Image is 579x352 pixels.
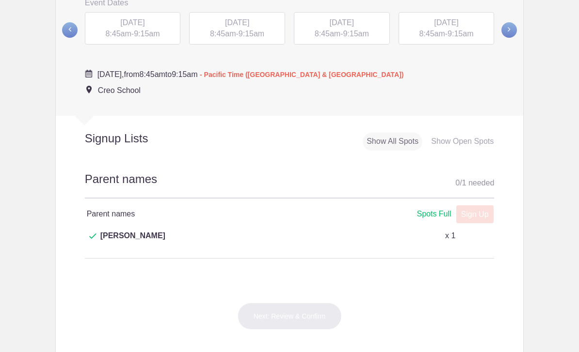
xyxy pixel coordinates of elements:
div: - [189,12,285,45]
span: Creo School [98,86,141,94]
span: [DATE] [120,18,145,27]
span: from to [97,70,404,78]
button: Next: Review & Confirm [238,303,342,330]
img: Cal purple [85,70,93,77]
button: [DATE] 8:45am-9:15am [398,12,495,46]
div: Show All Spots [363,133,422,151]
span: [DATE] [434,18,458,27]
h4: Parent names [87,208,289,220]
button: [DATE] 8:45am-9:15am [84,12,181,46]
span: [PERSON_NAME] [100,230,165,253]
span: - Pacific Time ([GEOGRAPHIC_DATA] & [GEOGRAPHIC_DATA]) [200,71,403,78]
div: - [294,12,390,45]
span: 9:15am [448,30,473,38]
div: - [85,12,181,45]
span: / [460,179,462,187]
span: 8:45am [315,30,340,38]
h2: Parent names [85,171,495,199]
span: 8:45am [210,30,236,38]
span: 9:15am [343,30,369,38]
span: [DATE] [330,18,354,27]
h2: Signup Lists [56,131,212,146]
span: [DATE] [225,18,249,27]
p: x 1 [445,230,455,242]
span: 9:15am [134,30,160,38]
button: [DATE] 8:45am-9:15am [293,12,390,46]
div: Show Open Spots [427,133,498,151]
img: Check dark green [89,233,96,239]
div: 0 1 needed [455,176,494,190]
button: [DATE] 8:45am-9:15am [189,12,286,46]
span: 8:45am [139,70,165,78]
div: - [399,12,495,45]
span: 8:45am [419,30,445,38]
span: 9:15am [172,70,197,78]
span: 9:15am [239,30,264,38]
img: Event location [86,86,92,93]
span: [DATE], [97,70,124,78]
span: 8:45am [105,30,131,38]
div: Spots Full [417,208,451,220]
